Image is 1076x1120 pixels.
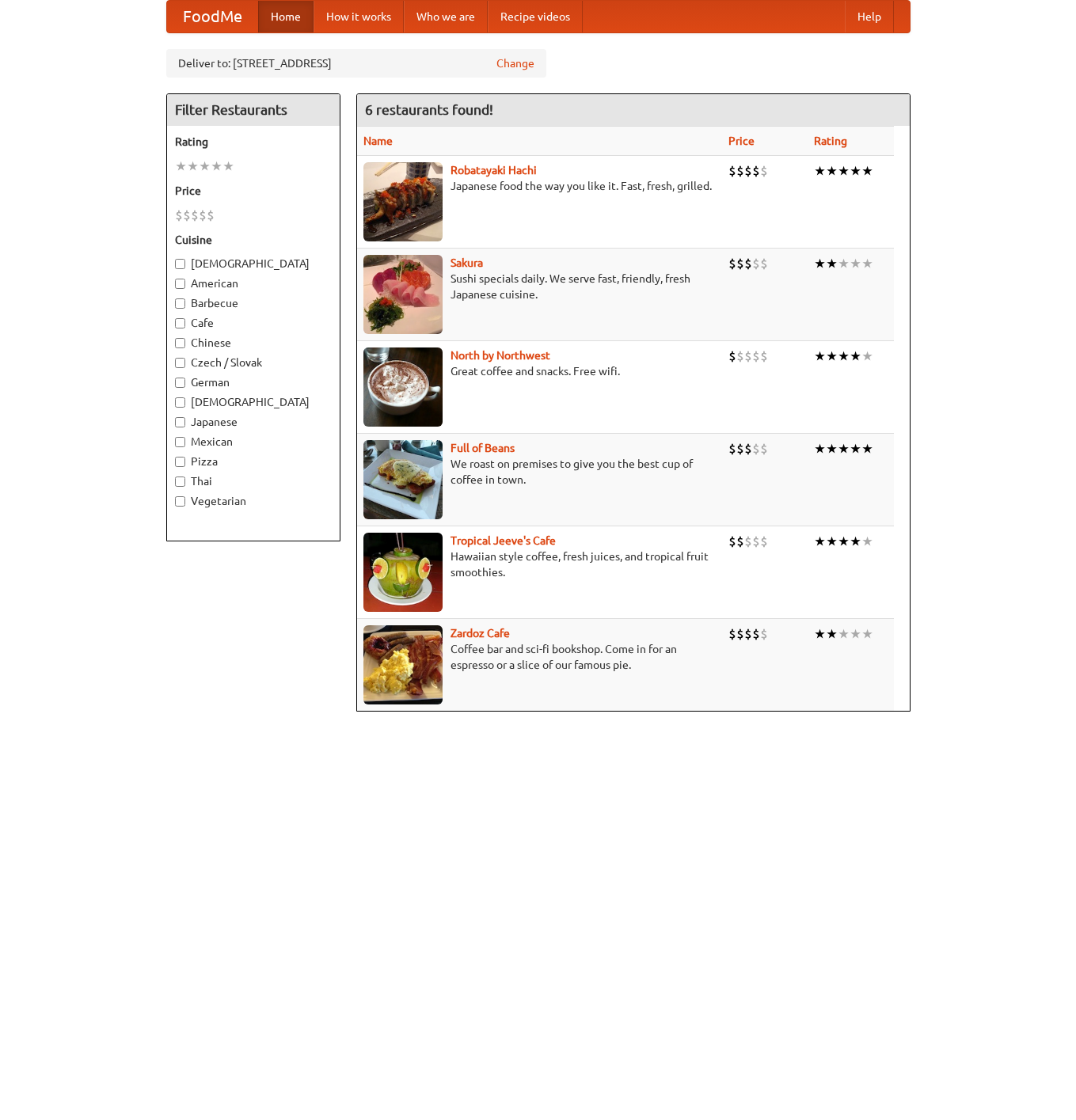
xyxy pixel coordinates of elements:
a: Recipe videos [488,1,583,32]
img: robatayaki.jpg [363,162,443,241]
li: $ [175,207,183,224]
h4: Filter Restaurants [167,94,340,126]
li: ★ [861,625,873,643]
a: Change [496,55,534,71]
label: Japanese [175,414,332,430]
li: ★ [850,533,861,550]
input: [DEMOGRAPHIC_DATA] [175,259,185,269]
input: Chinese [175,338,185,348]
input: Pizza [175,457,185,467]
li: ★ [826,255,838,272]
label: Vegetarian [175,493,332,509]
h5: Cuisine [175,232,332,248]
li: ★ [838,255,850,272]
input: American [175,279,185,289]
li: ★ [861,255,873,272]
ng-pluralize: 6 restaurants found! [365,102,493,117]
li: $ [752,347,760,365]
li: ★ [838,533,850,550]
label: Czech / Slovak [175,355,332,370]
li: $ [752,162,760,180]
li: $ [744,255,752,272]
li: ★ [211,158,222,175]
label: Pizza [175,454,332,469]
input: Czech / Slovak [175,358,185,368]
li: $ [199,207,207,224]
a: North by Northwest [451,349,550,362]
li: $ [752,255,760,272]
li: ★ [814,255,826,272]
li: ★ [826,440,838,457]
li: ★ [850,162,861,180]
li: $ [760,440,768,457]
li: ★ [861,533,873,550]
li: $ [191,207,199,224]
a: Tropical Jeeve's Cafe [451,534,556,547]
li: $ [736,162,744,180]
li: $ [728,440,736,457]
li: ★ [814,162,826,180]
li: ★ [838,162,850,180]
p: Japanese food the way you like it. Fast, fresh, grilled. [363,178,717,194]
li: ★ [814,347,826,365]
li: ★ [861,347,873,365]
input: Thai [175,476,185,487]
li: ★ [826,625,838,643]
li: $ [728,625,736,643]
li: $ [752,533,760,550]
li: $ [728,347,736,365]
li: ★ [838,625,850,643]
img: jeeves.jpg [363,533,443,612]
label: [DEMOGRAPHIC_DATA] [175,394,332,410]
input: Barbecue [175,298,185,309]
a: FoodMe [167,1,258,32]
li: ★ [199,158,211,175]
li: $ [736,533,744,550]
label: Chinese [175,335,332,351]
label: German [175,374,332,390]
h5: Price [175,183,332,199]
img: north.jpg [363,347,443,427]
li: $ [744,440,752,457]
li: ★ [861,440,873,457]
p: Great coffee and snacks. Free wifi. [363,363,717,379]
li: ★ [814,533,826,550]
label: Thai [175,473,332,489]
a: Zardoz Cafe [451,627,510,640]
li: $ [728,255,736,272]
a: Sakura [451,256,483,269]
li: $ [736,255,744,272]
input: Japanese [175,417,185,427]
li: $ [760,533,768,550]
label: American [175,275,332,291]
li: $ [744,347,752,365]
li: ★ [187,158,199,175]
li: ★ [826,533,838,550]
li: ★ [850,440,861,457]
img: beans.jpg [363,440,443,519]
li: $ [744,533,752,550]
li: ★ [861,162,873,180]
a: Robatayaki Hachi [451,164,537,177]
li: ★ [838,347,850,365]
p: Hawaiian style coffee, fresh juices, and tropical fruit smoothies. [363,549,717,580]
li: $ [207,207,215,224]
a: How it works [314,1,404,32]
li: $ [736,347,744,365]
a: Price [728,135,755,147]
p: Coffee bar and sci-fi bookshop. Come in for an espresso or a slice of our famous pie. [363,641,717,673]
li: $ [760,625,768,643]
li: $ [752,440,760,457]
li: $ [736,625,744,643]
li: $ [183,207,191,224]
li: ★ [814,625,826,643]
p: Sushi specials daily. We serve fast, friendly, fresh Japanese cuisine. [363,271,717,302]
li: ★ [814,440,826,457]
a: Full of Beans [451,442,515,454]
li: $ [760,162,768,180]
